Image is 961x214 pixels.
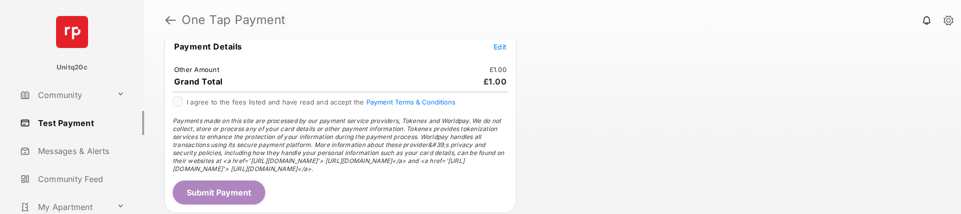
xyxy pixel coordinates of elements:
[16,111,144,135] a: Test Payment
[16,139,144,163] a: Messages & Alerts
[366,98,455,106] button: I agree to the fees listed and have read and accept the
[16,167,144,191] a: Community Feed
[174,41,242,51] span: Payment Details
[187,98,455,106] span: I agree to the fees listed and have read and accept the
[173,180,265,204] button: Submit Payment
[489,65,507,74] td: £1.00
[484,76,507,86] span: £1.00
[173,117,504,172] span: Payments made on this site are processed by our payment service providers, Tokenex and Worldpay. ...
[174,76,223,86] span: Grand Total
[494,42,507,51] span: Edit
[57,62,88,72] p: Unitq20c
[182,14,286,26] strong: One Tap Payment
[174,65,220,74] td: Other Amount
[56,16,88,48] img: svg+xml;base64,PHN2ZyB4bWxucz0iaHR0cDovL3d3dy53My5vcmcvMjAwMC9zdmciIHdpZHRoPSI2NCIgaGVpZ2h0PSI2NC...
[16,83,113,107] a: Community
[494,41,507,51] button: Edit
